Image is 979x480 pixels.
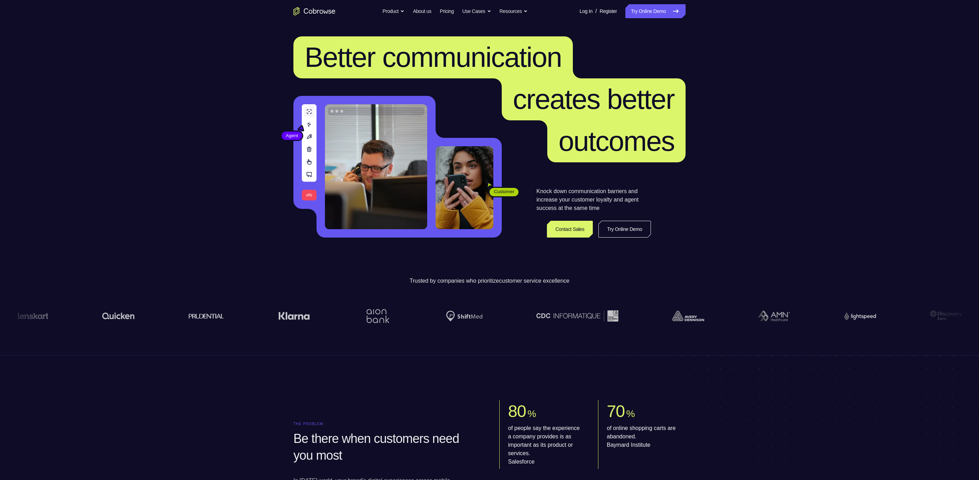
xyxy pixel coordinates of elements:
[278,312,309,320] img: Klarna
[508,458,581,466] span: Salesforce
[547,221,593,238] a: Contact Sales
[500,4,528,18] button: Resources
[595,7,597,15] span: /
[293,7,335,15] a: Go to the home page
[758,311,790,322] img: AMN Healthcare
[527,408,536,419] span: %
[625,4,686,18] a: Try Online Demo
[436,146,493,229] img: A customer holding their phone
[579,4,592,18] a: Log In
[508,424,581,466] p: of people say the experience a company provides is as important as its product or services.
[293,422,480,426] p: The problem
[383,4,405,18] button: Product
[672,311,704,321] img: avery-dennison
[325,104,427,229] img: A customer support agent talking on the phone
[445,311,482,322] img: Shiftmed
[440,4,454,18] a: Pricing
[607,424,680,449] p: of online shopping carts are abandoned.
[536,310,618,321] img: CDC Informatique
[462,4,491,18] button: Use Cases
[607,441,680,449] span: Baymard Institute
[626,408,634,419] span: %
[513,84,674,115] span: creates better
[508,402,526,421] span: 80
[558,126,674,157] span: outcomes
[293,430,477,464] h2: Be there when customers need you most
[843,312,875,319] img: Lightspeed
[188,313,224,319] img: prudential
[536,187,651,212] p: Knock down communication barriers and increase your customer loyalty and agent success at the sam...
[102,310,134,321] img: quicken
[607,402,625,421] span: 70
[305,42,562,73] span: Better communication
[598,221,651,238] a: Try Online Demo
[413,4,431,18] a: About us
[600,4,617,18] a: Register
[363,302,391,330] img: Aion Bank
[499,278,569,284] span: customer service excellence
